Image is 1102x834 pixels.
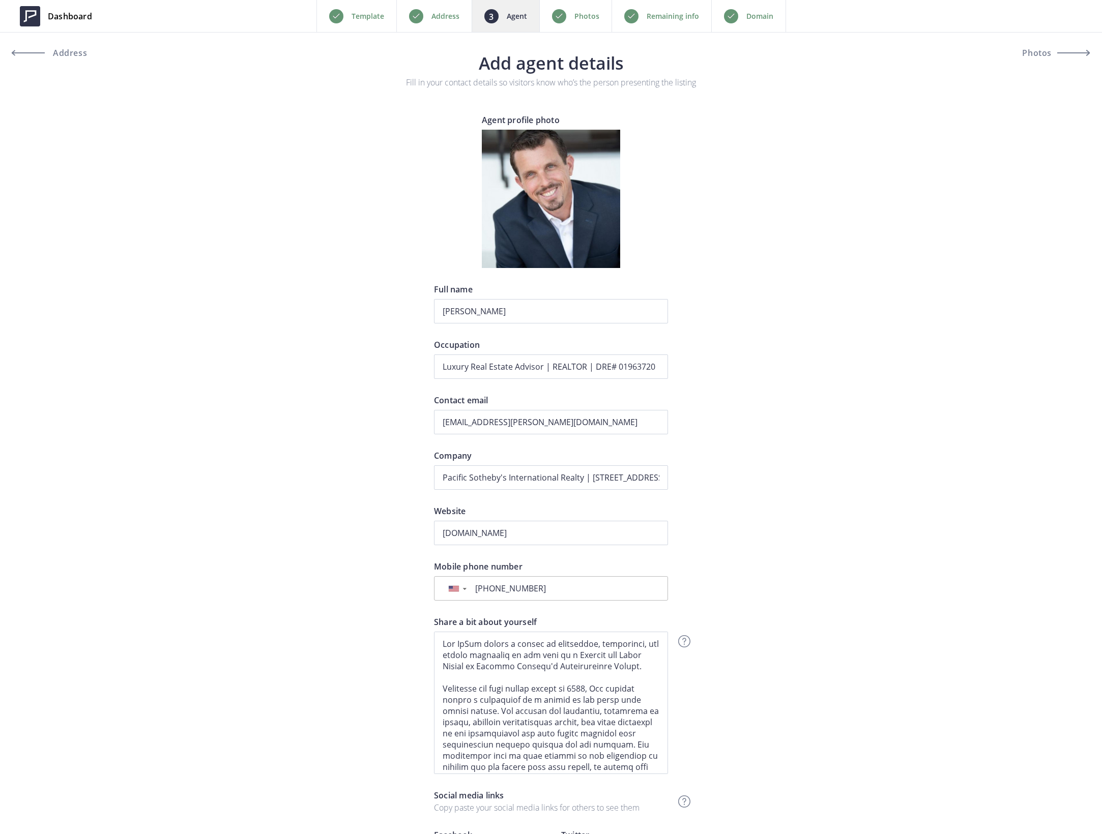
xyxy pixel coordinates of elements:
p: Social media links [434,789,668,801]
span: Dashboard [48,10,92,22]
p: Template [352,10,384,22]
img: question [678,795,690,808]
input: johndoe@company.com [434,410,668,434]
p: Photos [574,10,599,22]
p: Remaining info [647,10,699,22]
input: John Doe [434,299,668,323]
a: Address [12,41,104,65]
label: Contact email [434,394,668,410]
label: Agent profile photo [482,114,620,130]
p: Domain [746,10,773,22]
input: +1 201-555-0123 [472,583,659,594]
label: Full name [434,283,668,299]
button: Photos [998,41,1090,65]
label: Mobile phone number [434,560,668,576]
span: Photos [1022,49,1052,57]
input: agency.com [434,521,668,545]
p: Fill in your contact details so visitors know who’s the person presenting the listing [382,76,721,88]
img: question [678,635,690,647]
p: Agent [507,10,527,22]
input: Agency [434,465,668,490]
p: Copy paste your social media links for others to see them [434,801,668,814]
label: Occupation [434,339,668,354]
label: Company [434,450,668,465]
label: Website [434,505,668,521]
p: Address [431,10,459,22]
label: Share a bit about yourself [434,616,668,632]
a: Dashboard [12,1,100,32]
h3: Add agent details [203,54,899,72]
span: ▼ [461,586,468,591]
input: Real estate agent, Broker, Realtor... [434,354,668,379]
span: Address [50,49,87,57]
